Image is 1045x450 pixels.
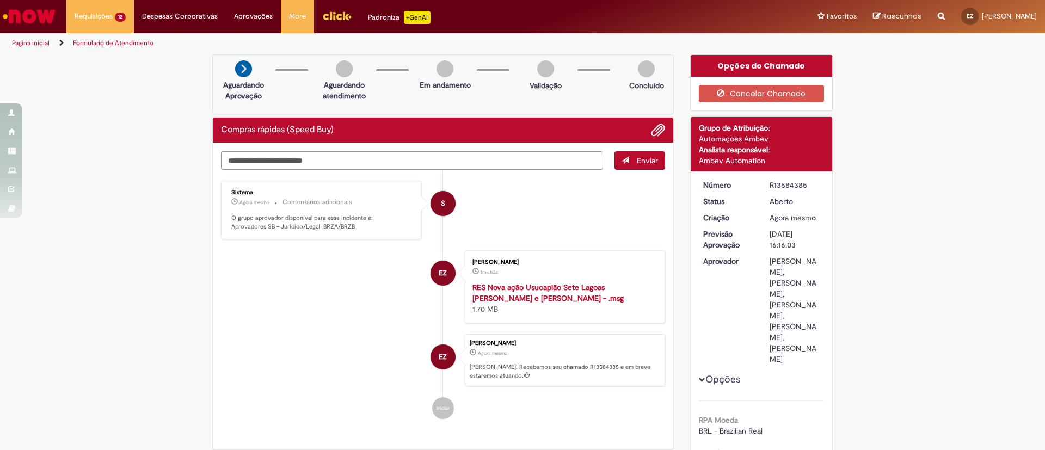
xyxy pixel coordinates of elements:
time: 01/10/2025 09:15:15 [481,269,498,275]
textarea: Digite sua mensagem aqui... [221,151,603,170]
div: 1.70 MB [472,282,654,315]
dt: Aprovador [695,256,762,267]
small: Comentários adicionais [282,198,352,207]
span: [PERSON_NAME] [982,11,1037,21]
span: 1m atrás [481,269,498,275]
div: [DATE] 16:16:03 [770,229,820,250]
div: Aberto [770,196,820,207]
div: [PERSON_NAME] [472,259,654,266]
span: Aprovações [234,11,273,22]
span: Requisições [75,11,113,22]
a: Página inicial [12,39,50,47]
a: RES Nova ação Usucapião Sete Lagoas [PERSON_NAME] e [PERSON_NAME] - .msg [472,282,624,303]
div: [PERSON_NAME], [PERSON_NAME], [PERSON_NAME], [PERSON_NAME], [PERSON_NAME] [770,256,820,365]
p: Validação [530,80,562,91]
div: Ambev Automation [699,155,825,166]
div: Automações Ambev [699,133,825,144]
dt: Previsão Aprovação [695,229,762,250]
span: EZ [967,13,973,20]
img: img-circle-grey.png [537,60,554,77]
div: Padroniza [368,11,431,24]
img: ServiceNow [1,5,57,27]
p: Em andamento [420,79,471,90]
time: 01/10/2025 09:16:03 [478,350,507,356]
div: Grupo de Atribuição: [699,122,825,133]
img: arrow-next.png [235,60,252,77]
div: 01/10/2025 09:16:03 [770,212,820,223]
span: S [441,190,445,217]
div: Opções do Chamado [691,55,833,77]
span: Despesas Corporativas [142,11,218,22]
span: EZ [439,260,447,286]
span: Agora mesmo [770,213,816,223]
div: Analista responsável: [699,144,825,155]
time: 01/10/2025 09:16:03 [770,213,816,223]
p: +GenAi [404,11,431,24]
div: Enzo Abud Zapparoli [431,344,456,369]
span: BRL - Brazilian Real [699,426,763,436]
h2: Compras rápidas (Speed Buy) Histórico de tíquete [221,125,334,135]
dt: Status [695,196,762,207]
img: img-circle-grey.png [336,60,353,77]
div: Enzo Abud Zapparoli [431,261,456,286]
ul: Histórico de tíquete [221,170,665,430]
span: Rascunhos [882,11,921,21]
div: [PERSON_NAME] [470,340,659,347]
span: Favoritos [827,11,857,22]
dt: Criação [695,212,762,223]
time: 01/10/2025 09:16:13 [239,199,269,206]
p: Concluído [629,80,664,91]
img: click_logo_yellow_360x200.png [322,8,352,24]
a: Formulário de Atendimento [73,39,153,47]
div: Sistema [231,189,413,196]
button: Cancelar Chamado [699,85,825,102]
button: Adicionar anexos [651,123,665,137]
span: More [289,11,306,22]
span: Enviar [637,156,658,165]
img: img-circle-grey.png [638,60,655,77]
span: 12 [115,13,126,22]
p: Aguardando Aprovação [217,79,270,101]
p: Aguardando atendimento [318,79,371,101]
b: RPA Moeda [699,415,738,425]
span: Agora mesmo [478,350,507,356]
a: Rascunhos [873,11,921,22]
span: EZ [439,344,447,370]
div: R13584385 [770,180,820,190]
div: System [431,191,456,216]
img: img-circle-grey.png [437,60,453,77]
button: Enviar [614,151,665,170]
ul: Trilhas de página [8,33,689,53]
li: Enzo Abud Zapparoli [221,334,665,386]
p: [PERSON_NAME]! Recebemos seu chamado R13584385 e em breve estaremos atuando. [470,363,659,380]
span: Agora mesmo [239,199,269,206]
dt: Número [695,180,762,190]
p: O grupo aprovador disponível para esse incidente é: Aprovadores SB – Juridico/Legal BRZA/BRZB [231,214,413,231]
